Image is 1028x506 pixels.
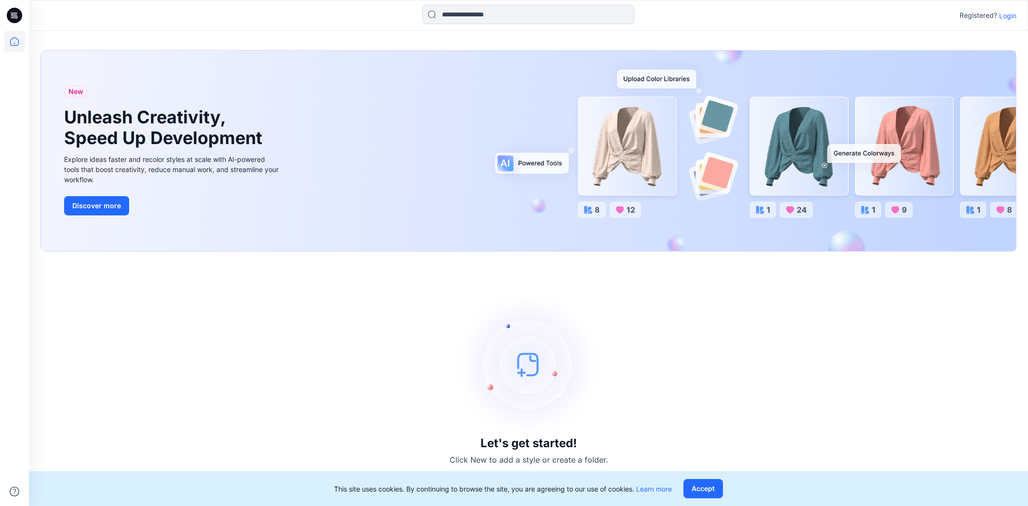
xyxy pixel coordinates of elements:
[636,485,672,493] a: Learn more
[64,196,281,215] a: Discover more
[960,10,997,21] p: Registered?
[64,107,267,148] h1: Unleash Creativity, Speed Up Development
[999,11,1016,21] p: Login
[481,437,577,450] h3: Let's get started!
[683,479,723,498] button: Accept
[334,484,672,494] p: This site uses cookies. By continuing to browse the site, you are agreeing to our use of cookies.
[64,154,281,185] div: Explore ideas faster and recolor styles at scale with AI-powered tools that boost creativity, red...
[68,86,83,97] span: New
[64,196,129,215] button: Discover more
[450,454,608,466] p: Click New to add a style or create a folder.
[456,292,601,437] img: empty-state-image.svg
